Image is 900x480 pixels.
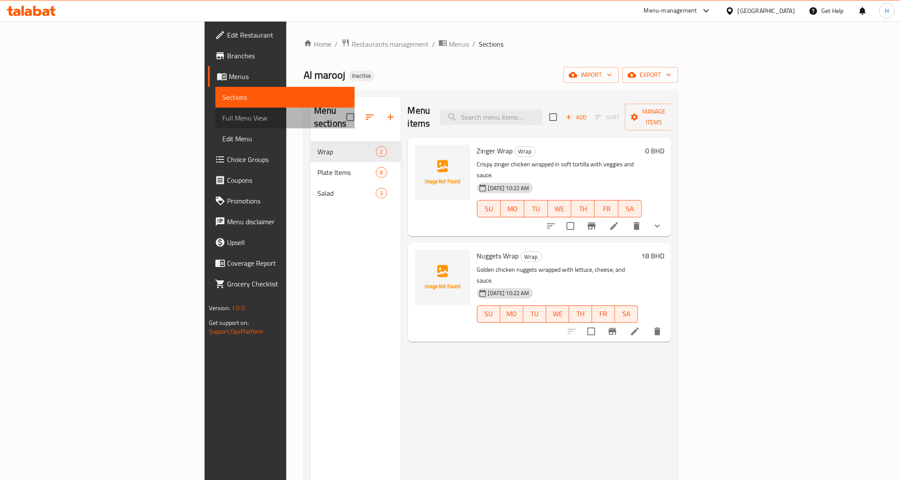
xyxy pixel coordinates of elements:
button: SU [477,305,500,323]
span: Promotions [227,196,348,206]
span: SU [481,203,497,215]
span: Choice Groups [227,154,348,165]
button: MO [500,305,523,323]
span: Get support on: [209,317,249,328]
span: [DATE] 10:22 AM [485,289,533,297]
button: delete [647,321,668,342]
span: Add item [562,111,590,124]
button: Branch-specific-item [602,321,623,342]
button: import [564,67,619,83]
a: Support.OpsPlatform [209,326,264,337]
div: Wrap [521,251,542,262]
span: Version: [209,302,230,314]
span: Wrap [317,146,376,157]
div: Menu-management [644,6,697,16]
button: WE [546,305,569,323]
button: FR [592,305,615,323]
span: Menus [229,71,348,82]
span: Menus [449,39,469,49]
span: Grocery Checklist [227,279,348,289]
li: / [432,39,435,49]
a: Branches [208,45,355,66]
span: Select section first [590,111,625,124]
input: search [440,110,542,125]
button: MO [501,200,524,217]
span: Coverage Report [227,258,348,268]
span: MO [504,203,521,215]
span: 8 [376,168,386,177]
span: TU [528,203,544,215]
a: Sections [215,87,355,108]
span: Wrap [521,252,541,262]
a: Choice Groups [208,149,355,170]
span: SU [481,308,497,320]
a: Edit menu item [630,326,640,337]
span: [DATE] 10:22 AM [485,184,533,192]
button: export [622,67,678,83]
button: WE [548,200,571,217]
a: Full Menu View [215,108,355,128]
span: SA [618,308,634,320]
button: Branch-specific-item [581,216,602,236]
button: TH [569,305,592,323]
span: Restaurants management [352,39,429,49]
span: Manage items [632,106,676,128]
a: Edit Restaurant [208,25,355,45]
span: Edit Restaurant [227,30,348,40]
button: TH [571,200,595,217]
h6: 18 BHD [641,250,664,262]
span: Edit Menu [222,134,348,144]
nav: breadcrumb [304,38,678,50]
span: 3 [376,189,386,197]
span: Add [564,112,588,122]
p: Golden chicken nuggets wrapped with lettuce, cheese, and sauce. [477,264,638,286]
button: TU [523,305,546,323]
button: SU [477,200,501,217]
div: items [376,146,387,157]
span: Salad [317,188,376,198]
span: Select section [544,108,562,126]
button: TU [524,200,548,217]
button: SA [615,305,638,323]
span: TH [575,203,591,215]
p: Crispy zinger chicken wrapped in soft tortilla with veggies and sauce. [477,159,642,181]
span: 1.0.0 [231,302,245,314]
span: Select all sections [341,108,359,126]
a: Edit menu item [609,221,619,231]
div: Inactive [349,71,375,81]
span: FR [598,203,615,215]
span: Inactive [349,72,375,79]
nav: Menu sections [311,138,401,207]
div: [GEOGRAPHIC_DATA] [738,6,795,16]
span: Menu disclaimer [227,216,348,227]
span: Sections [222,92,348,102]
span: Wrap [515,146,535,156]
span: Zinger Wrap [477,144,513,157]
a: Edit Menu [215,128,355,149]
span: Coupons [227,175,348,185]
span: Branches [227,51,348,61]
svg: Show Choices [652,221,663,231]
span: SA [622,203,638,215]
h2: Menu items [408,104,430,130]
a: Menus [439,38,469,50]
span: MO [504,308,520,320]
button: SA [618,200,642,217]
a: Upsell [208,232,355,253]
img: Nuggets Wrap [415,250,470,305]
div: items [376,188,387,198]
a: Coverage Report [208,253,355,273]
button: Manage items [625,104,683,130]
button: delete [626,216,647,236]
span: Full Menu View [222,113,348,123]
span: H [885,6,889,16]
div: Plate Items8 [311,162,401,183]
a: Promotions [208,191,355,211]
div: Wrap [515,146,536,157]
button: FR [595,200,618,217]
button: sort-choices [541,216,561,236]
span: 2 [376,148,386,156]
span: Upsell [227,237,348,248]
